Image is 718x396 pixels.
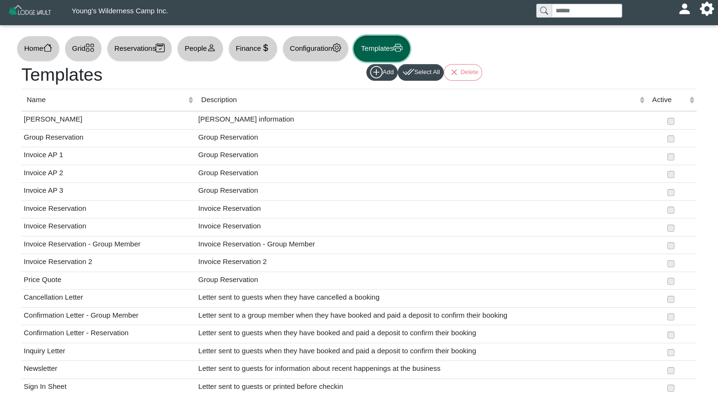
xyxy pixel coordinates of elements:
td: Letter sent to guests when they have booked and paid a deposit to confirm their booking [196,343,647,361]
td: Group Reservation [196,147,647,165]
td: Invoice Reservation - Group Member [21,236,196,254]
td: Letter sent to guests or printed before checkin [196,378,647,396]
svg: printer [393,43,402,52]
td: Invoice AP 1 [21,147,196,165]
img: Z [8,4,53,20]
td: Invoice Reservation [196,200,647,218]
td: Group Reservation [196,165,647,183]
svg: gear [332,43,341,52]
button: Configurationgear [282,36,349,62]
td: Invoice Reservation - Group Member [196,236,647,254]
td: Letter sent to guests when they have cancelled a booking [196,290,647,308]
div: Description [201,94,637,105]
svg: search [540,7,548,14]
button: Reservationscalendar2 check [107,36,172,62]
td: Invoice AP 2 [21,165,196,183]
td: [PERSON_NAME] information [196,111,647,129]
td: Cancellation Letter [21,290,196,308]
svg: plus circle [370,66,382,78]
td: Invoice Reservation 2 [21,254,196,272]
button: plus circleAdd [366,64,398,81]
td: Newsletter [21,361,196,379]
td: Letter sent to a group member when they have booked and paid a deposit to confirm their booking [196,307,647,325]
svg: check2 all [402,66,414,78]
td: Invoice Reservation [196,218,647,236]
button: check2 allSelect All [398,64,444,81]
td: Sign In Sheet [21,378,196,396]
svg: person fill [681,5,688,12]
td: Invoice Reservation 2 [196,254,647,272]
td: Invoice Reservation [21,218,196,236]
td: Invoice AP 3 [21,183,196,201]
h1: Templates [21,64,352,85]
button: Peopleperson [177,36,223,62]
td: [PERSON_NAME] [21,111,196,129]
svg: grid [85,43,94,52]
td: Letter sent to guests for information about recent happenings at the business [196,361,647,379]
button: Templatesprinter [354,36,410,62]
td: Confirmation Letter - Group Member [21,307,196,325]
td: Group Reservation [196,183,647,201]
svg: gear fill [703,5,710,12]
button: Financecurrency dollar [228,36,278,62]
svg: calendar2 check [156,43,165,52]
svg: house [43,43,52,52]
td: Group Reservation [196,272,647,290]
td: Group Reservation [21,129,196,147]
td: Price Quote [21,272,196,290]
td: Invoice Reservation [21,200,196,218]
button: Homehouse [17,36,60,62]
div: Name [27,94,186,105]
td: Confirmation Letter - Reservation [21,325,196,343]
td: Group Reservation [196,129,647,147]
div: Active [652,94,687,105]
svg: currency dollar [261,43,270,52]
svg: person [207,43,216,52]
button: xDelete [444,64,482,81]
td: Letter sent to guests when they have booked and paid a deposit to confirm their booking [196,325,647,343]
td: Inquiry Letter [21,343,196,361]
button: Gridgrid [65,36,102,62]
